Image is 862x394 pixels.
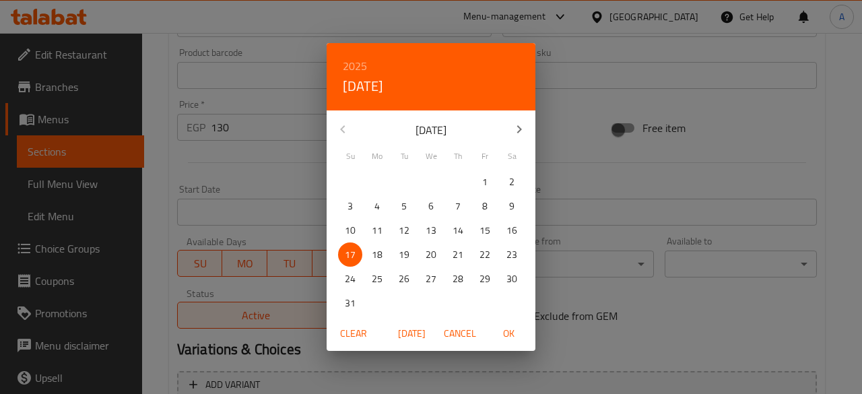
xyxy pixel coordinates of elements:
[492,325,525,342] span: OK
[345,295,356,312] p: 31
[365,150,389,162] span: Mo
[392,194,416,218] button: 5
[426,222,436,239] p: 13
[359,122,503,138] p: [DATE]
[428,198,434,215] p: 6
[446,218,470,242] button: 14
[482,174,488,191] p: 1
[479,222,490,239] p: 15
[500,218,524,242] button: 16
[444,325,476,342] span: Cancel
[453,222,463,239] p: 14
[487,321,530,346] button: OK
[399,247,409,263] p: 19
[392,267,416,291] button: 26
[446,194,470,218] button: 7
[438,321,482,346] button: Cancel
[506,222,517,239] p: 16
[345,271,356,288] p: 24
[374,198,380,215] p: 4
[479,247,490,263] p: 22
[365,242,389,267] button: 18
[473,218,497,242] button: 15
[506,247,517,263] p: 23
[426,271,436,288] p: 27
[419,218,443,242] button: 13
[392,242,416,267] button: 19
[419,194,443,218] button: 6
[390,321,433,346] button: [DATE]
[453,247,463,263] p: 21
[365,218,389,242] button: 11
[506,271,517,288] p: 30
[372,222,383,239] p: 11
[509,174,515,191] p: 2
[473,194,497,218] button: 8
[455,198,461,215] p: 7
[365,194,389,218] button: 4
[399,271,409,288] p: 26
[479,271,490,288] p: 29
[345,222,356,239] p: 10
[337,325,370,342] span: Clear
[338,242,362,267] button: 17
[343,57,367,75] button: 2025
[347,198,353,215] p: 3
[482,198,488,215] p: 8
[500,170,524,194] button: 2
[372,271,383,288] p: 25
[401,198,407,215] p: 5
[473,170,497,194] button: 1
[365,267,389,291] button: 25
[473,267,497,291] button: 29
[446,267,470,291] button: 28
[338,218,362,242] button: 10
[500,150,524,162] span: Sa
[419,150,443,162] span: We
[338,267,362,291] button: 24
[500,242,524,267] button: 23
[473,242,497,267] button: 22
[399,222,409,239] p: 12
[345,247,356,263] p: 17
[500,267,524,291] button: 30
[392,218,416,242] button: 12
[338,194,362,218] button: 3
[500,194,524,218] button: 9
[509,198,515,215] p: 9
[453,271,463,288] p: 28
[446,150,470,162] span: Th
[372,247,383,263] p: 18
[392,150,416,162] span: Tu
[419,242,443,267] button: 20
[426,247,436,263] p: 20
[473,150,497,162] span: Fr
[395,325,428,342] span: [DATE]
[338,291,362,315] button: 31
[419,267,443,291] button: 27
[338,150,362,162] span: Su
[332,321,375,346] button: Clear
[446,242,470,267] button: 21
[343,75,383,97] button: [DATE]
